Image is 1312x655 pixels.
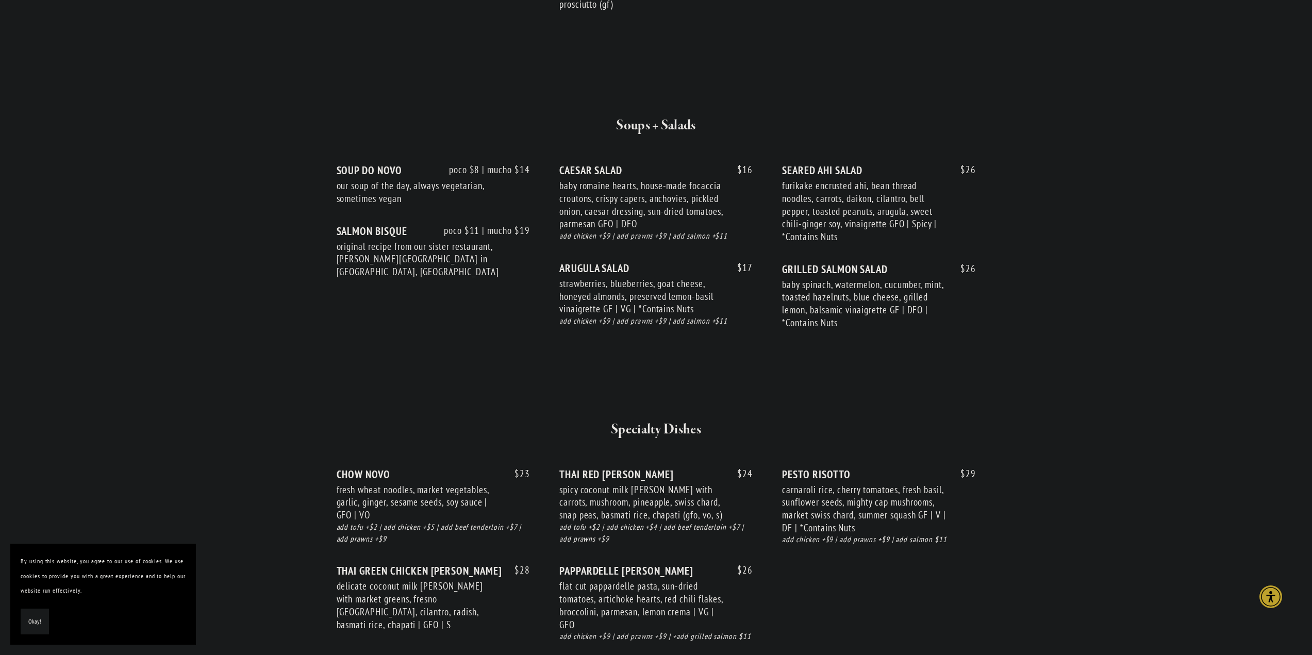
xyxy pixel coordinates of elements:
div: fresh wheat noodles, market vegetables, garlic, ginger, sesame seeds, soy sauce | GFO | VO [337,483,501,522]
div: CHOW NOVO [337,468,530,481]
div: ARUGULA SALAD [559,262,753,275]
span: $ [737,163,742,176]
div: add chicken +$9 | add prawns +$9 | add salmon +$11 [559,230,753,242]
section: Cookie banner [10,544,196,645]
span: 23 [504,468,530,480]
span: 24 [727,468,753,480]
div: add tofu +$2 | add chicken +$4 | add beef tenderloin +$7 | add prawns +$9 [559,522,753,545]
span: 26 [727,564,753,576]
span: 28 [504,564,530,576]
span: $ [960,467,966,480]
span: $ [960,262,966,275]
div: add chicken +$9 | add prawns +$9 | +add grilled salmon $11 [559,631,753,643]
div: our soup of the day, always vegetarian, sometimes vegan [337,179,501,205]
span: $ [514,467,520,480]
div: CAESAR SALAD [559,164,753,177]
div: PAPPARDELLE [PERSON_NAME] [559,564,753,577]
p: By using this website, you agree to our use of cookies. We use cookies to provide you with a grea... [21,554,186,598]
div: SALMON BISQUE [337,225,530,238]
span: 16 [727,164,753,176]
span: $ [737,261,742,274]
span: $ [737,564,742,576]
div: strawberries, blueberries, goat cheese, honeyed almonds, preserved lemon-basil vinaigrette GF | V... [559,277,723,315]
div: THAI GREEN CHICKEN [PERSON_NAME] [337,564,530,577]
div: SOUP DO NOVO [337,164,530,177]
div: PESTO RISOTTO [782,468,975,481]
div: delicate coconut milk [PERSON_NAME] with market greens, fresno [GEOGRAPHIC_DATA], cilantro, radis... [337,580,501,631]
span: Okay! [28,614,41,629]
span: $ [737,467,742,480]
h2: Soups + Salads [356,115,957,137]
div: original recipe from our sister restaurant, [PERSON_NAME][GEOGRAPHIC_DATA] in [GEOGRAPHIC_DATA], ... [337,240,501,278]
strong: Specialty Dishes [611,421,701,439]
span: $ [514,564,520,576]
button: Okay! [21,609,49,635]
div: add tofu +$2 | add chicken +$5 | add beef tenderloin +$7 | add prawns +$9 [337,522,530,545]
div: baby spinach, watermelon, cucumber, mint, toasted hazelnuts, blue cheese, grilled lemon, balsamic... [782,278,946,329]
div: baby romaine hearts, house-made focaccia croutons, crispy capers, anchovies, pickled onion, caesa... [559,179,723,230]
div: GRILLED SALMON SALAD [782,263,975,276]
span: 26 [950,263,976,275]
span: 29 [950,468,976,480]
div: THAI RED [PERSON_NAME] [559,468,753,481]
span: poco $8 | mucho $14 [439,164,530,176]
div: carnaroli rice, cherry tomatoes, fresh basil, sunflower seeds, mighty cap mushrooms, market swiss... [782,483,946,534]
div: spicy coconut milk [PERSON_NAME] with carrots, mushroom, pineapple, swiss chard, snap peas, basma... [559,483,723,522]
div: furikake encrusted ahi, bean thread noodles, carrots, daikon, cilantro, bell pepper, toasted pean... [782,179,946,243]
span: poco $11 | mucho $19 [434,225,530,237]
div: SEARED AHI SALAD [782,164,975,177]
div: add chicken +$9 | add prawns +$9 | add salmon +$11 [559,315,753,327]
span: 26 [950,164,976,176]
div: flat cut pappardelle pasta, sun-dried tomatoes, artichoke hearts, red chili flakes, broccolini, p... [559,580,723,631]
div: Accessibility Menu [1259,585,1282,608]
span: 17 [727,262,753,274]
div: add chicken +$9 | add prawns +$9 | add salmon $11 [782,534,975,546]
span: $ [960,163,966,176]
